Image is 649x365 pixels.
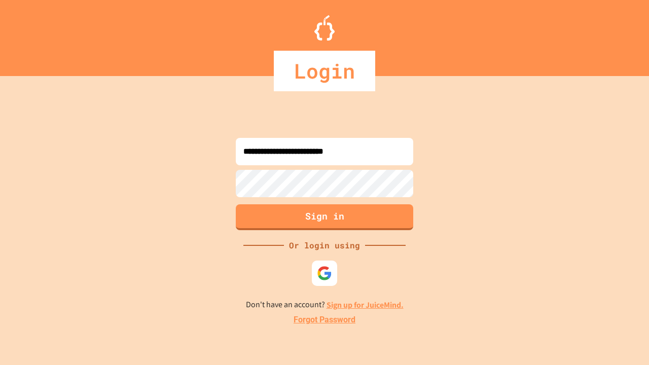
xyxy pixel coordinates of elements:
div: Or login using [284,239,365,251]
a: Forgot Password [294,314,355,326]
div: Login [274,51,375,91]
button: Sign in [236,204,413,230]
p: Don't have an account? [246,299,404,311]
a: Sign up for JuiceMind. [327,300,404,310]
img: Logo.svg [314,15,335,41]
img: google-icon.svg [317,266,332,281]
